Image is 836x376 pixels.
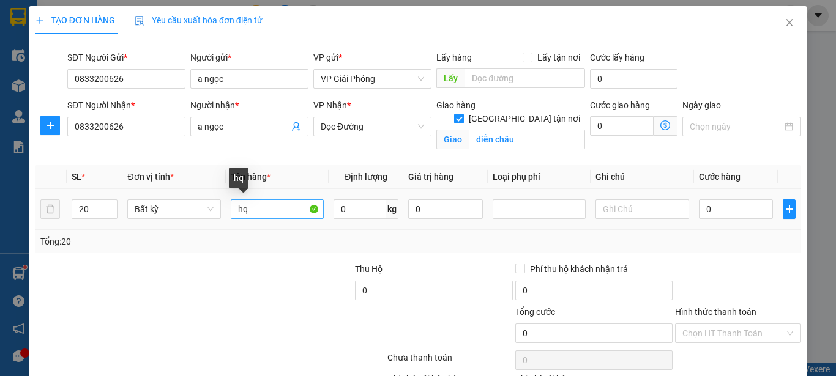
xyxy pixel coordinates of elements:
span: Phí thu hộ khách nhận trả [525,262,633,276]
img: icon [135,16,144,26]
label: Cước giao hàng [590,100,650,110]
span: Bất kỳ [135,200,213,218]
label: Hình thức thanh toán [675,307,756,317]
input: VD: Bàn, Ghế [231,199,324,219]
span: Tên hàng [231,172,271,182]
button: Close [772,6,807,40]
img: logo.jpg [15,15,77,76]
span: TẠO ĐƠN HÀNG [35,15,115,25]
label: Ngày giao [682,100,721,110]
div: Người nhận [190,98,308,112]
button: plus [40,116,60,135]
span: Lấy tận nơi [532,51,585,64]
span: Giá trị hàng [408,172,453,182]
div: SĐT Người Nhận [67,98,185,112]
button: delete [40,199,60,219]
span: close [785,18,794,28]
span: Cước hàng [699,172,741,182]
input: Ngày giao [690,120,782,133]
span: Định lượng [345,172,387,182]
span: Dọc Đường [321,117,424,136]
span: Yêu cầu xuất hóa đơn điện tử [135,15,263,25]
input: Cước lấy hàng [590,69,677,89]
span: Thu Hộ [355,264,383,274]
span: plus [41,120,59,130]
li: [PERSON_NAME], [PERSON_NAME] [114,30,512,45]
span: kg [386,199,398,219]
input: Giao tận nơi [469,130,585,149]
span: plus [35,16,44,24]
span: Đơn vị tính [127,172,173,182]
li: Hotline: 02386655777, 02462925925, 0944789456 [114,45,512,61]
input: Cước giao hàng [590,116,654,136]
span: VP Giải Phóng [321,70,424,88]
th: Loại phụ phí [488,165,591,189]
div: Người gửi [190,51,308,64]
button: plus [783,199,796,219]
div: VP gửi [313,51,431,64]
span: [GEOGRAPHIC_DATA] tận nơi [464,112,585,125]
th: Ghi chú [591,165,693,189]
b: GỬI : VP Giải Phóng [15,89,163,109]
span: Lấy hàng [436,53,472,62]
input: 0 [408,199,483,219]
span: user-add [291,122,301,131]
span: plus [783,204,795,214]
span: VP Nhận [313,100,347,110]
span: SL [72,172,81,182]
span: Giao hàng [436,100,476,110]
span: dollar-circle [660,120,670,130]
span: Giao [436,130,469,149]
span: Lấy [436,68,465,88]
input: Dọc đường [465,68,585,88]
div: Chưa thanh toán [386,351,514,372]
span: Tổng cước [515,307,555,317]
div: hq [229,168,248,188]
div: Tổng: 20 [40,235,324,248]
input: Ghi Chú [595,199,689,219]
label: Cước lấy hàng [590,53,644,62]
div: SĐT Người Gửi [67,51,185,64]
